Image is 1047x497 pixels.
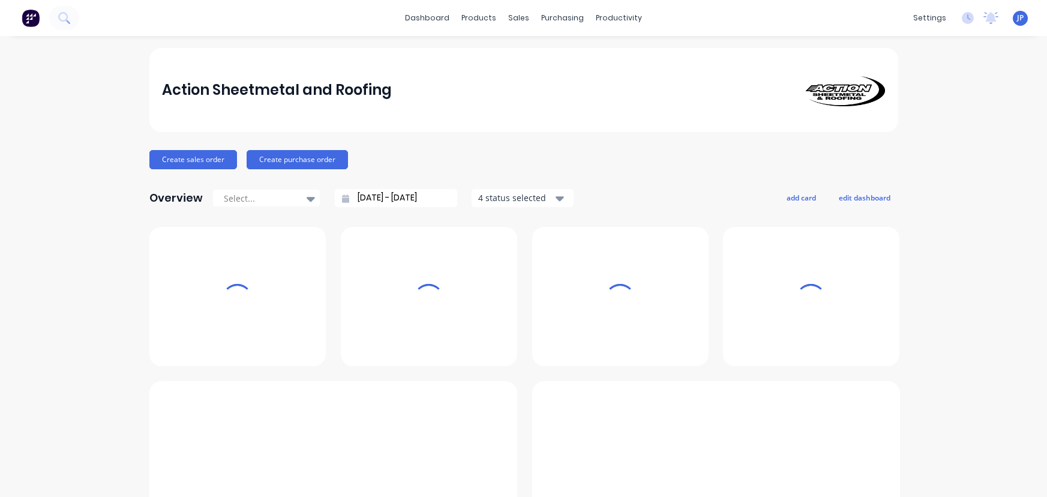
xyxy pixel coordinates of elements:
[162,78,392,102] div: Action Sheetmetal and Roofing
[502,9,535,27] div: sales
[1017,13,1024,23] span: JP
[779,190,824,205] button: add card
[472,189,574,207] button: 4 status selected
[478,191,554,204] div: 4 status selected
[455,9,502,27] div: products
[149,186,203,210] div: Overview
[590,9,648,27] div: productivity
[247,150,348,169] button: Create purchase order
[831,190,898,205] button: edit dashboard
[907,9,952,27] div: settings
[801,74,885,106] img: Action Sheetmetal and Roofing
[149,150,237,169] button: Create sales order
[399,9,455,27] a: dashboard
[535,9,590,27] div: purchasing
[22,9,40,27] img: Factory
